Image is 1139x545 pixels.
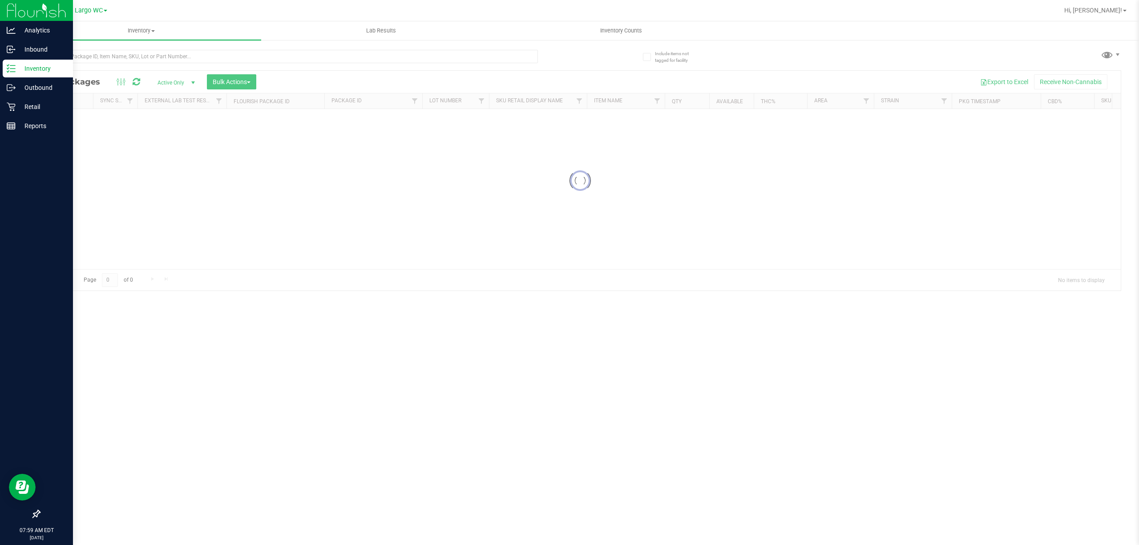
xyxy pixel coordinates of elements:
[7,45,16,54] inline-svg: Inbound
[21,21,261,40] a: Inventory
[7,121,16,130] inline-svg: Reports
[16,44,69,55] p: Inbound
[16,121,69,131] p: Reports
[16,82,69,93] p: Outbound
[7,26,16,35] inline-svg: Analytics
[501,21,741,40] a: Inventory Counts
[39,50,538,63] input: Search Package ID, Item Name, SKU, Lot or Part Number...
[7,83,16,92] inline-svg: Outbound
[16,25,69,36] p: Analytics
[7,102,16,111] inline-svg: Retail
[16,63,69,74] p: Inventory
[1064,7,1122,14] span: Hi, [PERSON_NAME]!
[21,27,261,35] span: Inventory
[4,534,69,541] p: [DATE]
[354,27,408,35] span: Lab Results
[261,21,501,40] a: Lab Results
[7,64,16,73] inline-svg: Inventory
[655,50,699,64] span: Include items not tagged for facility
[588,27,654,35] span: Inventory Counts
[16,101,69,112] p: Retail
[9,474,36,501] iframe: Resource center
[4,526,69,534] p: 07:59 AM EDT
[75,7,103,14] span: Largo WC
